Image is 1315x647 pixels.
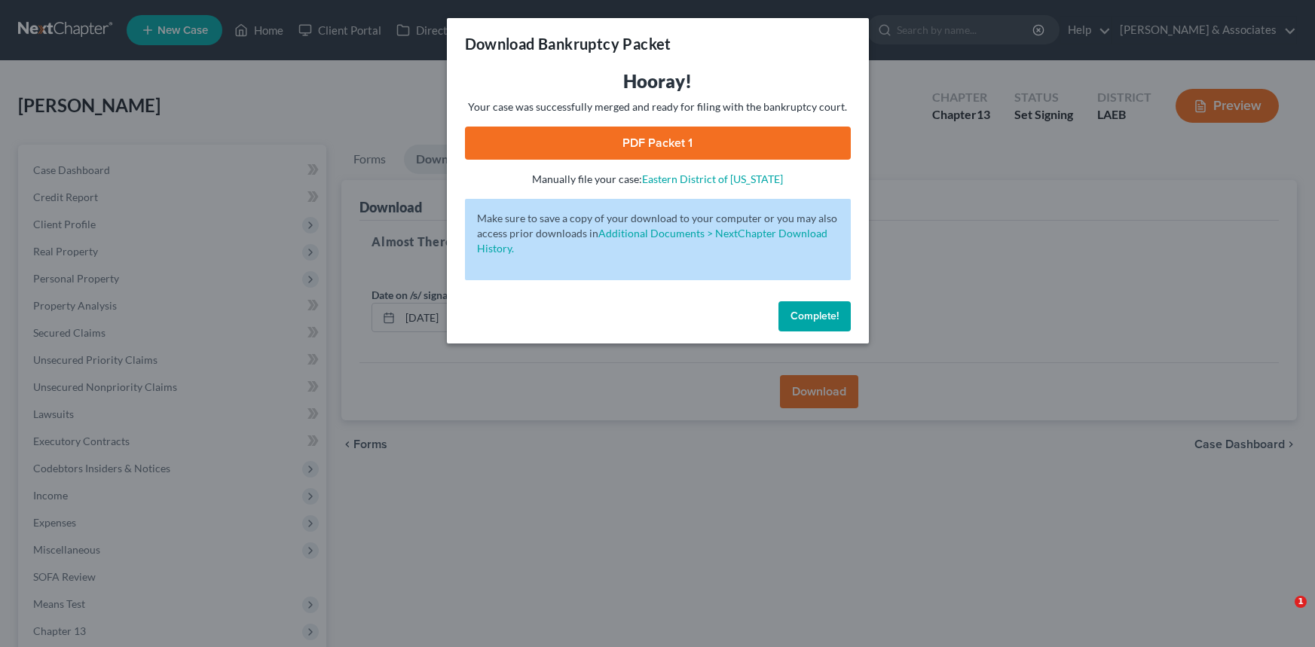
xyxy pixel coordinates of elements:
[778,301,851,331] button: Complete!
[465,99,851,114] p: Your case was successfully merged and ready for filing with the bankruptcy court.
[791,310,839,322] span: Complete!
[477,227,827,255] a: Additional Documents > NextChapter Download History.
[465,69,851,93] h3: Hooray!
[465,172,851,187] p: Manually file your case:
[1264,596,1300,632] iframe: Intercom live chat
[465,33,671,54] h3: Download Bankruptcy Packet
[465,127,851,160] a: PDF Packet 1
[642,172,783,185] a: Eastern District of [US_STATE]
[477,211,839,256] p: Make sure to save a copy of your download to your computer or you may also access prior downloads in
[1295,596,1307,608] span: 1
